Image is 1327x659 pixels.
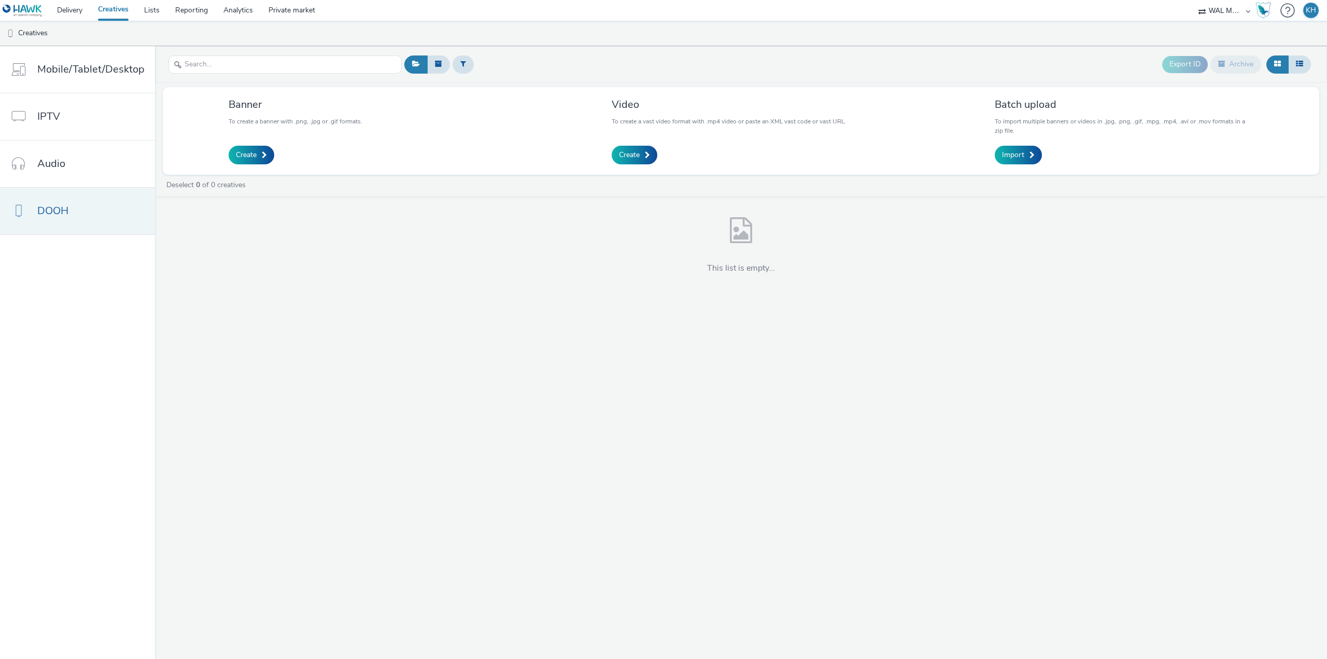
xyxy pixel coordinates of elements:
[612,146,657,164] a: Create
[1002,150,1024,160] span: Import
[196,180,200,190] strong: 0
[229,97,362,111] h3: Banner
[37,203,68,218] span: DOOH
[37,109,60,124] span: IPTV
[612,97,846,111] h3: Video
[229,146,274,164] a: Create
[1266,55,1289,73] button: Grid
[3,4,43,17] img: undefined Logo
[995,117,1254,135] p: To import multiple banners or videos in .jpg, .png, .gif, .mpg, .mp4, .avi or .mov formats in a z...
[995,146,1042,164] a: Import
[1288,55,1311,73] button: Table
[1210,55,1261,73] button: Archive
[612,117,846,126] p: To create a vast video format with .mp4 video or paste an XML vast code or vast URL.
[1306,3,1316,18] div: KH
[37,62,145,77] span: Mobile/Tablet/Desktop
[168,55,402,74] input: Search...
[995,97,1254,111] h3: Batch upload
[619,150,640,160] span: Create
[236,150,257,160] span: Create
[165,180,250,190] a: Deselect of 0 creatives
[707,263,775,274] h4: This list is empty...
[5,29,16,39] img: dooh
[1255,2,1275,19] a: Hawk Academy
[37,156,65,171] span: Audio
[1255,2,1271,19] img: Hawk Academy
[229,117,362,126] p: To create a banner with .png, .jpg or .gif formats.
[1162,56,1208,73] button: Export ID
